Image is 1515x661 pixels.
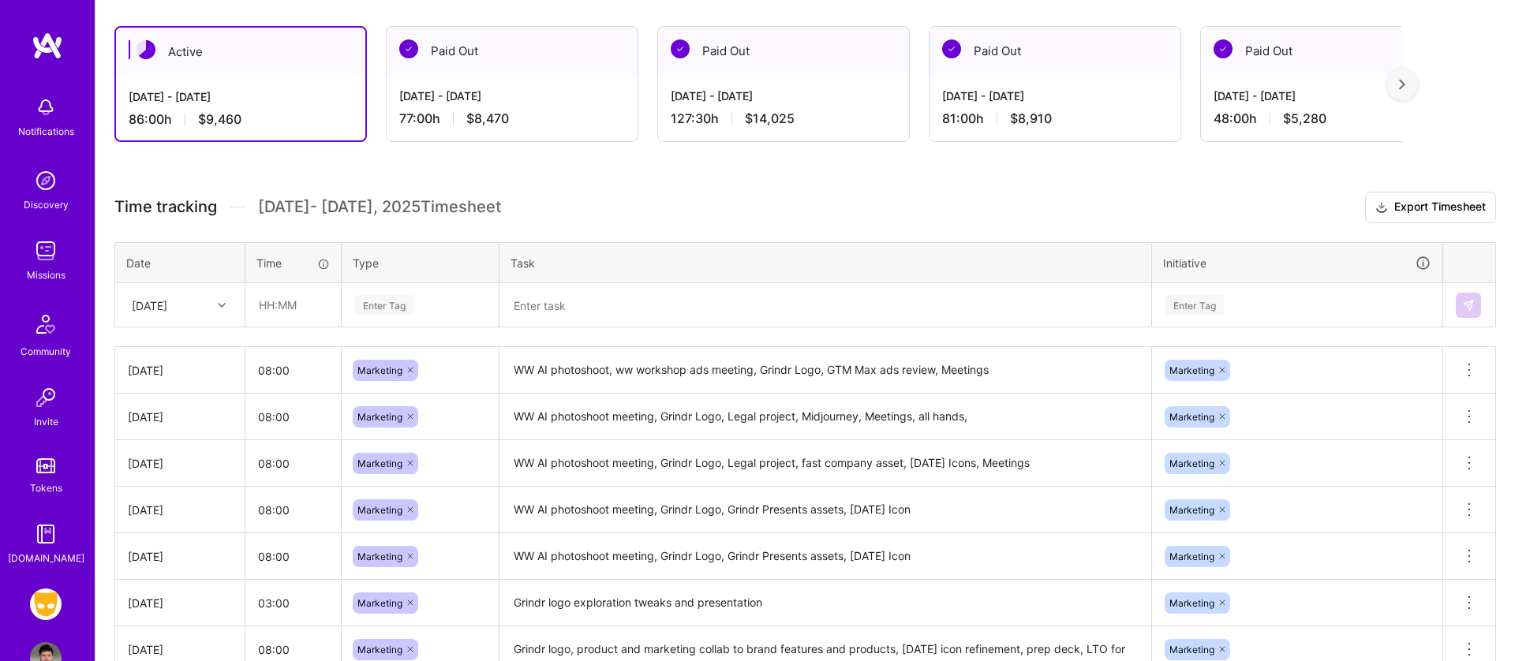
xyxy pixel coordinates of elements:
textarea: WW AI photoshoot meeting, Grindr Logo, Grindr Presents assets, [DATE] Icon [501,535,1150,578]
img: discovery [30,165,62,196]
th: Type [342,242,499,283]
textarea: Grindr logo exploration tweaks and presentation [501,581,1150,625]
span: Marketing [357,364,402,376]
div: [DATE] [128,595,232,611]
div: [DATE] - [DATE] [399,88,625,104]
textarea: WW AI photoshoot meeting, Grindr Logo, Grindr Presents assets, [DATE] Icon [501,488,1150,532]
span: [DATE] - [DATE] , 2025 Timesheet [258,197,501,217]
div: [DATE] - [DATE] [129,88,353,105]
div: 81:00 h [942,110,1168,127]
a: Grindr: Product & Marketing [26,588,65,620]
img: Paid Out [942,39,961,58]
i: icon Chevron [218,301,226,309]
div: Paid Out [658,27,909,75]
span: Marketing [1169,364,1214,376]
div: [DATE] - [DATE] [1214,88,1439,104]
div: [DATE] - [DATE] [942,88,1168,104]
span: $5,280 [1283,110,1326,127]
span: Marketing [357,411,402,423]
div: [DATE] - [DATE] [671,88,896,104]
img: logo [32,32,63,60]
span: Time tracking [114,197,217,217]
span: Marketing [1169,597,1214,609]
div: Paid Out [387,27,638,75]
input: HH:MM [246,284,340,326]
textarea: WW AI photoshoot meeting, Grindr Logo, Legal project, Midjourney, Meetings, all hands, [501,395,1150,439]
img: right [1399,79,1405,90]
img: Community [27,305,65,343]
img: Grindr: Product & Marketing [30,588,62,620]
div: Paid Out [1201,27,1452,75]
div: Initiative [1163,254,1431,272]
div: Discovery [24,196,69,213]
div: 48:00 h [1214,110,1439,127]
div: 127:30 h [671,110,896,127]
span: Marketing [357,597,402,609]
input: HH:MM [245,582,341,624]
input: HH:MM [245,489,341,531]
img: Paid Out [1214,39,1233,58]
img: bell [30,91,62,123]
span: $8,910 [1010,110,1052,127]
div: 86:00 h [129,111,353,128]
span: Marketing [1169,551,1214,562]
div: [DATE] [132,297,167,313]
img: Invite [30,382,62,413]
span: Marketing [357,551,402,562]
div: Tokens [30,480,62,496]
div: [DATE] [128,641,232,658]
div: [DATE] [128,409,232,425]
img: Paid Out [399,39,418,58]
input: HH:MM [245,536,341,577]
div: 77:00 h [399,110,625,127]
div: [DATE] [128,548,232,565]
textarea: WW AI photoshoot meeting, Grindr Logo, Legal project, fast company asset, [DATE] Icons, Meetings [501,442,1150,485]
div: [DATE] [128,362,232,379]
img: Paid Out [671,39,690,58]
th: Date [115,242,245,283]
i: icon Download [1375,200,1388,216]
input: HH:MM [245,396,341,438]
div: [DATE] [128,502,232,518]
div: Time [256,255,330,271]
button: Export Timesheet [1365,192,1496,223]
div: Missions [27,267,65,283]
img: Submit [1462,299,1475,312]
input: HH:MM [245,443,341,484]
img: Active [137,40,155,59]
img: teamwork [30,235,62,267]
span: $9,460 [198,111,241,128]
div: Notifications [18,123,74,140]
span: Marketing [1169,457,1214,469]
span: Marketing [357,457,402,469]
span: Marketing [1169,411,1214,423]
textarea: WW AI photoshoot, ww workshop ads meeting, Grindr Logo, GTM Max ads review, Meetings [501,349,1150,392]
span: Marketing [357,504,402,516]
span: Marketing [1169,504,1214,516]
th: Task [499,242,1152,283]
div: [DOMAIN_NAME] [8,550,84,566]
div: Community [21,343,71,360]
img: tokens [36,458,55,473]
input: HH:MM [245,349,341,391]
div: Paid Out [930,27,1180,75]
span: $14,025 [745,110,795,127]
span: Marketing [357,644,402,655]
span: $8,470 [466,110,509,127]
span: Marketing [1169,644,1214,655]
img: guide book [30,518,62,550]
div: Active [116,28,365,76]
div: Enter Tag [1165,293,1224,317]
div: [DATE] [128,455,232,472]
div: Enter Tag [355,293,413,317]
div: Invite [34,413,58,430]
